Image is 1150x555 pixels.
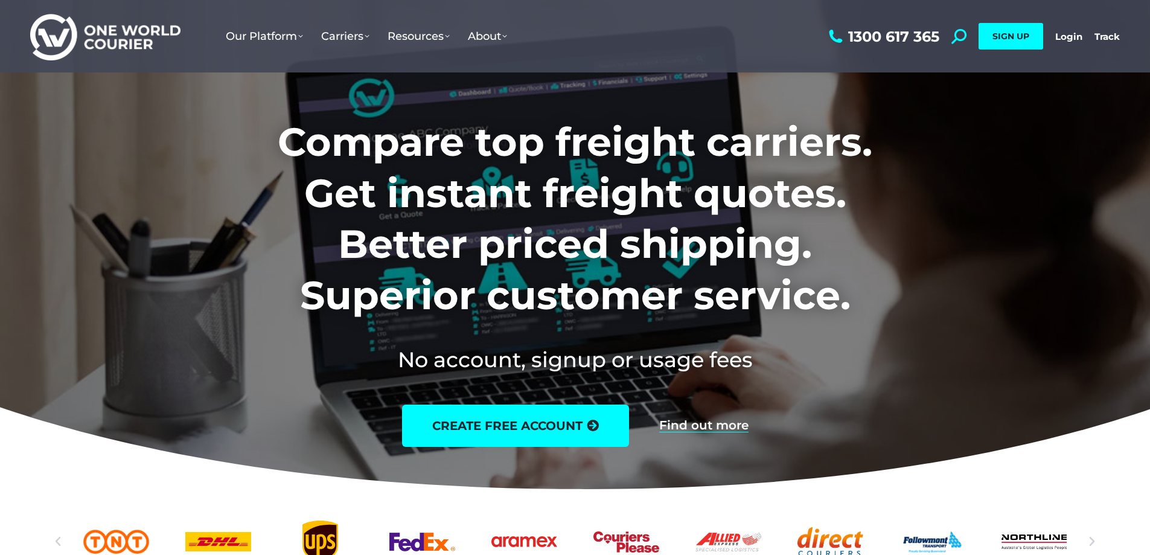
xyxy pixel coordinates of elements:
img: One World Courier [30,12,180,61]
a: create free account [402,405,629,447]
a: Carriers [312,18,379,55]
a: Our Platform [217,18,312,55]
a: Find out more [659,419,749,432]
h2: No account, signup or usage fees [198,345,952,374]
span: Our Platform [226,30,303,43]
h1: Compare top freight carriers. Get instant freight quotes. Better priced shipping. Superior custom... [198,117,952,321]
span: About [468,30,507,43]
a: Resources [379,18,459,55]
span: Carriers [321,30,369,43]
a: Login [1055,31,1082,42]
a: About [459,18,516,55]
span: Resources [388,30,450,43]
a: 1300 617 365 [826,29,939,44]
a: SIGN UP [979,23,1043,50]
span: SIGN UP [992,31,1029,42]
a: Track [1094,31,1120,42]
